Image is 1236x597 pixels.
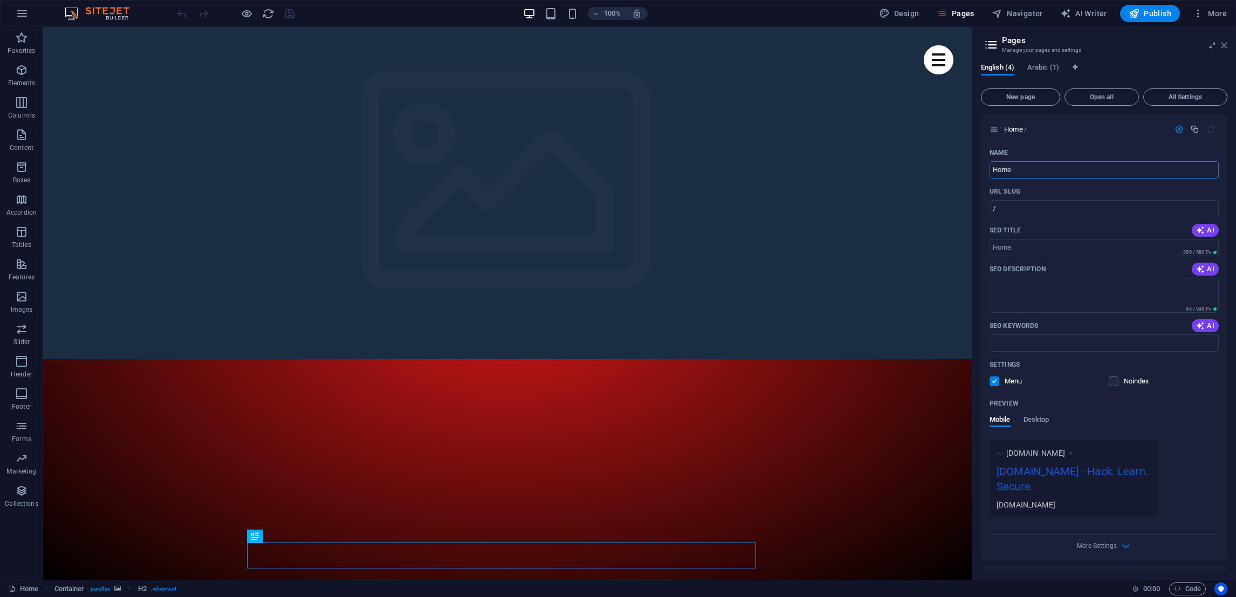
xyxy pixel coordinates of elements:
span: . white-text [151,582,176,595]
i: This element contains a background [114,586,121,592]
span: More [1193,8,1227,19]
button: More [1189,5,1231,22]
p: Instruct search engines to exclude this page from search results. [1124,376,1159,386]
div: Preview [990,415,1049,436]
span: Click to open page [1004,125,1026,133]
button: New page [981,88,1060,106]
span: Mobile [990,413,1011,428]
img: ExploitSEC-MK0PKg2hHkJVdUvfSHN1Tg-6GPxNqrCyahQG5_nHAnURA.png [997,450,1004,457]
span: Publish [1129,8,1171,19]
div: Home/ [1001,126,1169,133]
p: Slider [13,338,30,346]
span: Pages [936,8,974,19]
button: Code [1169,582,1206,595]
button: Usercentrics [1214,582,1227,595]
button: Design [875,5,924,22]
button: 100% [588,7,626,20]
button: AI [1192,263,1219,276]
p: Marketing [6,467,36,476]
span: English (4) [981,61,1014,76]
h3: Manage your pages and settings [1002,45,1206,55]
p: Define if you want this page to be shown in auto-generated navigation. [1005,376,1040,386]
span: Calculated pixel length in search results [1181,249,1219,256]
div: Settings [1175,125,1184,134]
h6: 100% [604,7,621,20]
button: Navigator [987,5,1047,22]
span: [DOMAIN_NAME] [1006,448,1065,458]
span: Calculated pixel length in search results [1184,305,1219,313]
p: Forms [12,435,31,443]
input: The page title in search results and browser tabs [990,239,1219,256]
p: Content [10,143,33,152]
p: Favorites [8,46,35,55]
p: Accordion [6,208,37,217]
p: SEO Description [990,265,1046,273]
p: Tables [12,241,31,249]
img: Editor Logo [62,7,143,20]
span: Navigator [992,8,1043,19]
button: Publish [1120,5,1180,22]
div: [DOMAIN_NAME] [997,499,1151,510]
p: Images [11,305,33,314]
span: AI [1196,265,1214,273]
button: Open all [1065,88,1139,106]
label: The text in search results and social media [990,265,1046,273]
label: The page title in search results and browser tabs [990,226,1021,235]
button: AI [1192,224,1219,237]
p: Footer [12,402,31,411]
span: AI [1196,321,1214,330]
span: 99 / 990 Px [1186,306,1211,312]
p: Elements [8,79,36,87]
span: Open all [1069,94,1134,100]
button: Click here to leave preview mode and continue editing [240,7,253,20]
span: AI [1196,226,1214,235]
textarea: The text in search results and social media [990,278,1219,313]
button: All Settings [1143,88,1227,106]
span: Desktop [1024,413,1049,428]
span: All Settings [1148,94,1223,100]
i: On resize automatically adjust zoom level to fit chosen device. [632,9,642,18]
nav: breadcrumb [54,582,176,595]
span: . parallax [88,582,110,595]
i: Reload page [262,8,274,20]
span: More Settings [1077,542,1117,550]
h2: Pages [1002,36,1227,45]
p: Features [9,273,35,282]
p: URL SLUG [990,187,1020,196]
p: Preview of your page in search results [990,399,1019,408]
span: Click to select. Double-click to edit [54,582,85,595]
a: Click to cancel selection. Double-click to open Pages [9,582,38,595]
div: Language Tabs [981,64,1227,84]
button: reload [262,7,274,20]
button: AI [1192,319,1219,332]
p: Boxes [13,176,31,184]
h6: Session time [1132,582,1161,595]
span: Click to select. Double-click to edit [138,582,147,595]
p: Collections [5,499,38,508]
p: Name [990,148,1008,157]
span: 00 00 [1143,582,1160,595]
p: Settings [990,360,1020,369]
span: : [1151,585,1152,593]
span: Arabic (1) [1027,61,1059,76]
p: Header [11,370,32,379]
span: / [1024,127,1026,133]
div: [DOMAIN_NAME] - Hack. Learn. Secure. [997,463,1151,499]
button: Pages [932,5,978,22]
span: Design [879,8,919,19]
button: AI Writer [1056,5,1111,22]
span: New page [986,94,1055,100]
button: More Settings [1098,539,1111,552]
p: SEO Title [990,226,1021,235]
input: Last part of the URL for this page [990,200,1219,217]
p: Columns [8,111,35,120]
span: Code [1174,582,1201,595]
div: The startpage cannot be deleted [1206,125,1216,134]
label: Last part of the URL for this page [990,187,1020,196]
p: SEO Keywords [990,321,1038,330]
span: AI Writer [1060,8,1107,19]
span: 350 / 580 Px [1183,250,1211,255]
